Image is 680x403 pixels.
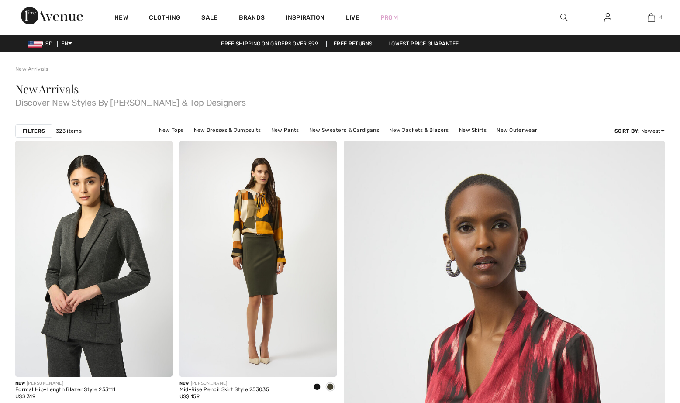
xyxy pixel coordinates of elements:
span: USD [28,41,56,47]
img: search the website [560,12,568,23]
span: US$ 319 [15,393,35,400]
div: : Newest [614,127,665,135]
a: Sign In [597,12,618,23]
span: New [15,381,25,386]
a: New [114,14,128,23]
a: Brands [239,14,265,23]
a: New Outerwear [492,124,542,136]
a: New Dresses & Jumpsuits [190,124,266,136]
div: [PERSON_NAME] [15,380,115,387]
a: Prom [380,13,398,22]
div: Avocado [324,380,337,395]
span: Discover New Styles By [PERSON_NAME] & Top Designers [15,95,665,107]
a: New Sweaters & Cardigans [305,124,383,136]
a: Clothing [149,14,180,23]
a: New Pants [267,124,304,136]
img: Formal Hip-Length Blazer Style 253111. Grey melange [15,141,173,377]
a: New Skirts [455,124,491,136]
div: Formal Hip-Length Blazer Style 253111 [15,387,115,393]
img: US Dollar [28,41,42,48]
span: US$ 159 [179,393,200,400]
img: My Info [604,12,611,23]
span: Inspiration [286,14,324,23]
a: New Arrivals [15,66,48,72]
span: 4 [659,14,663,21]
span: New Arrivals [15,81,79,96]
strong: Filters [23,127,45,135]
img: Mid-Rise Pencil Skirt Style 253035. Black [179,141,337,377]
a: Sale [201,14,217,23]
span: New [179,381,189,386]
div: Mid-Rise Pencil Skirt Style 253035 [179,387,269,393]
a: 4 [630,12,673,23]
a: New Jackets & Blazers [385,124,453,136]
div: Black [311,380,324,395]
a: Free shipping on orders over $99 [214,41,325,47]
img: 1ère Avenue [21,7,83,24]
img: My Bag [648,12,655,23]
a: Lowest Price Guarantee [381,41,466,47]
a: Free Returns [326,41,380,47]
a: Live [346,13,359,22]
span: 323 items [56,127,82,135]
span: EN [61,41,72,47]
div: [PERSON_NAME] [179,380,269,387]
a: New Tops [155,124,188,136]
strong: Sort By [614,128,638,134]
